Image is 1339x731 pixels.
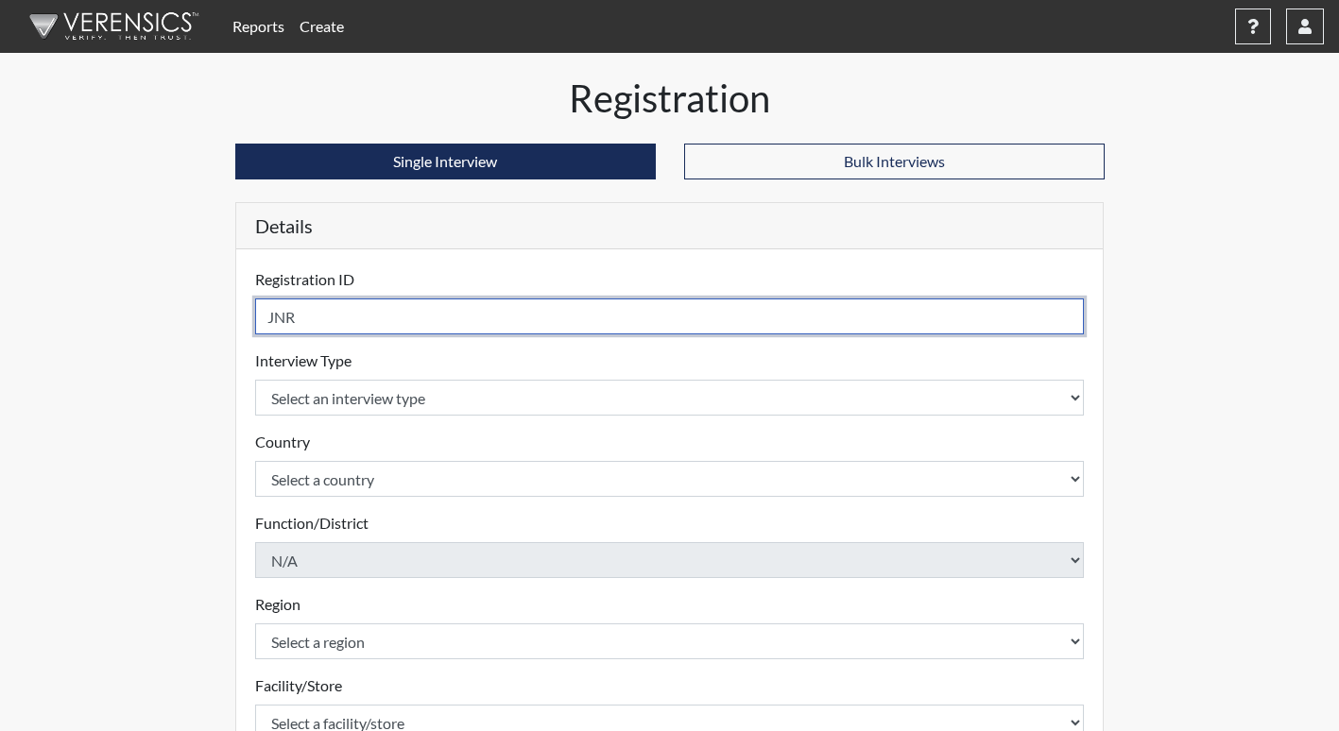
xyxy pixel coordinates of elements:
[225,8,292,45] a: Reports
[255,512,369,535] label: Function/District
[255,593,300,616] label: Region
[292,8,352,45] a: Create
[235,76,1105,121] h1: Registration
[255,298,1085,334] input: Insert a Registration ID, which needs to be a unique alphanumeric value for each interviewee
[236,203,1104,249] h5: Details
[235,144,656,179] button: Single Interview
[684,144,1105,179] button: Bulk Interviews
[255,674,342,697] label: Facility/Store
[255,268,354,291] label: Registration ID
[255,431,310,453] label: Country
[255,349,352,372] label: Interview Type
